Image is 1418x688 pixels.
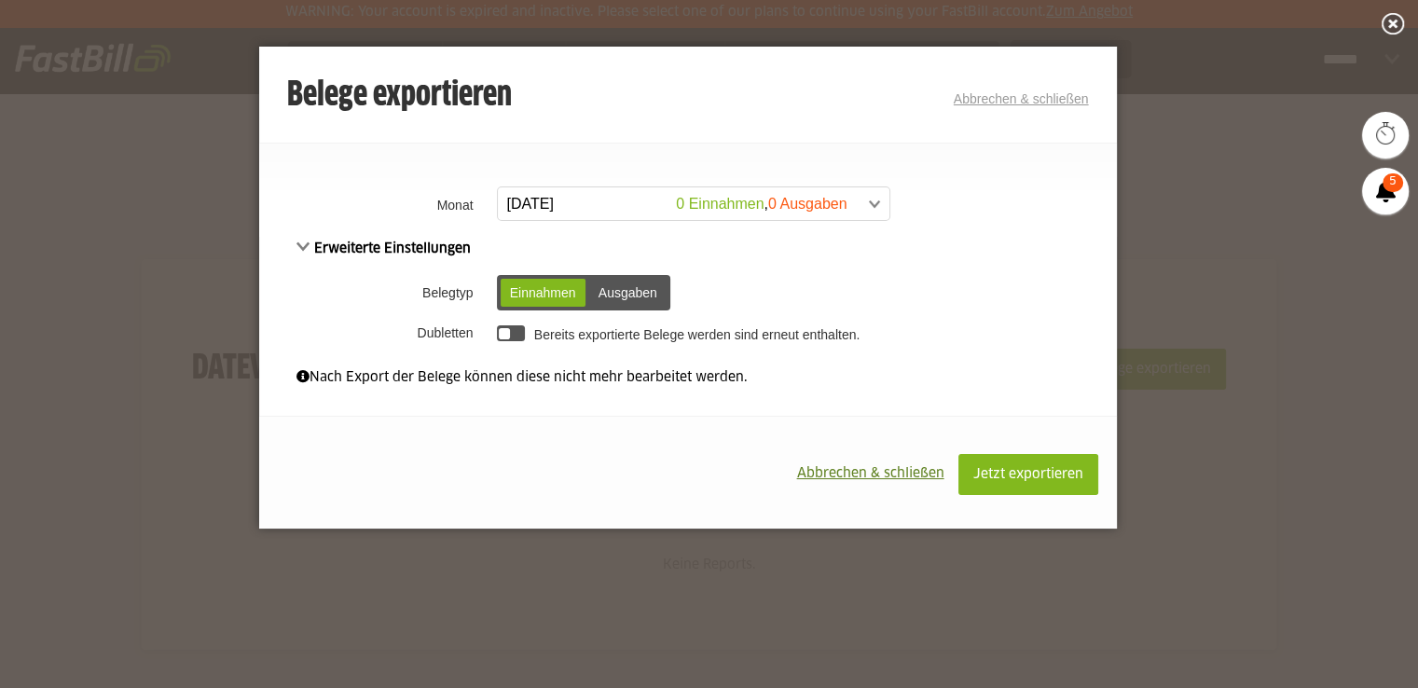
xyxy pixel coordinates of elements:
[973,468,1083,481] span: Jetzt exportieren
[259,268,492,317] th: Belegtyp
[259,181,492,228] th: Monat
[958,454,1098,495] button: Jetzt exportieren
[783,454,958,493] button: Abbrechen & schließen
[797,467,944,480] span: Abbrechen & schließen
[1383,173,1403,192] span: 5
[287,77,512,115] h3: Belege exportieren
[1362,168,1409,214] a: 5
[296,242,472,255] span: Erweiterte Einstellungen
[589,279,667,307] div: Ausgaben
[954,91,1089,106] a: Abbrechen & schließen
[501,279,585,307] div: Einnahmen
[259,317,492,349] th: Dubletten
[534,327,860,342] label: Bereits exportierte Belege werden sind erneut enthalten.
[296,367,1080,388] div: Nach Export der Belege können diese nicht mehr bearbeitet werden.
